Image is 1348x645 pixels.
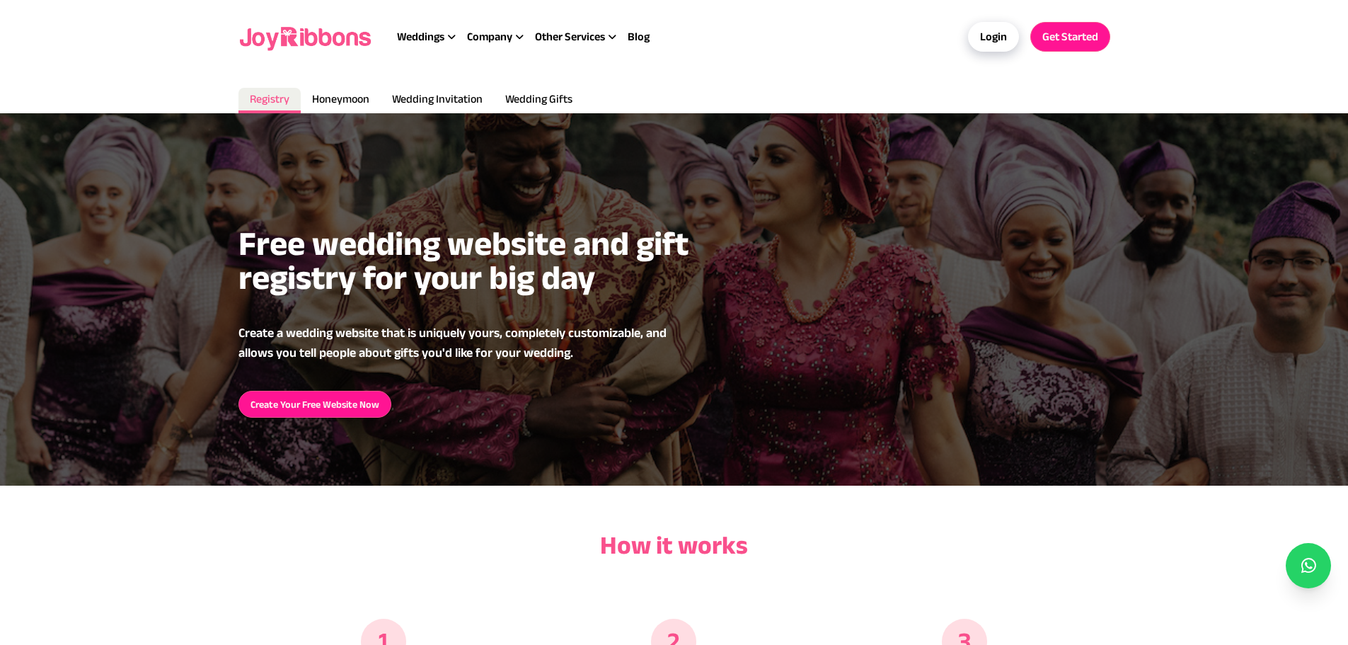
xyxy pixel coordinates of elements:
[238,323,691,363] p: Create a wedding website that is uniquely yours, completely customizable, and allows you tell peo...
[238,391,391,418] a: Create Your Free Website Now
[250,93,289,105] span: Registry
[312,93,369,105] span: Honeymoon
[238,14,374,59] img: joyribbons logo
[397,28,467,45] div: Weddings
[494,88,584,113] a: Wedding Gifts
[301,88,381,113] a: Honeymoon
[1030,22,1110,52] a: Get Started
[392,93,483,105] span: Wedding Invitation
[238,531,1110,559] h2: How it works
[628,28,650,45] a: Blog
[381,88,494,113] a: Wedding Invitation
[467,28,535,45] div: Company
[968,22,1019,52] a: Login
[238,227,748,295] h2: Free wedding website and gift registry for your big day
[238,88,301,113] a: Registry
[535,28,628,45] div: Other Services
[505,93,572,105] span: Wedding Gifts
